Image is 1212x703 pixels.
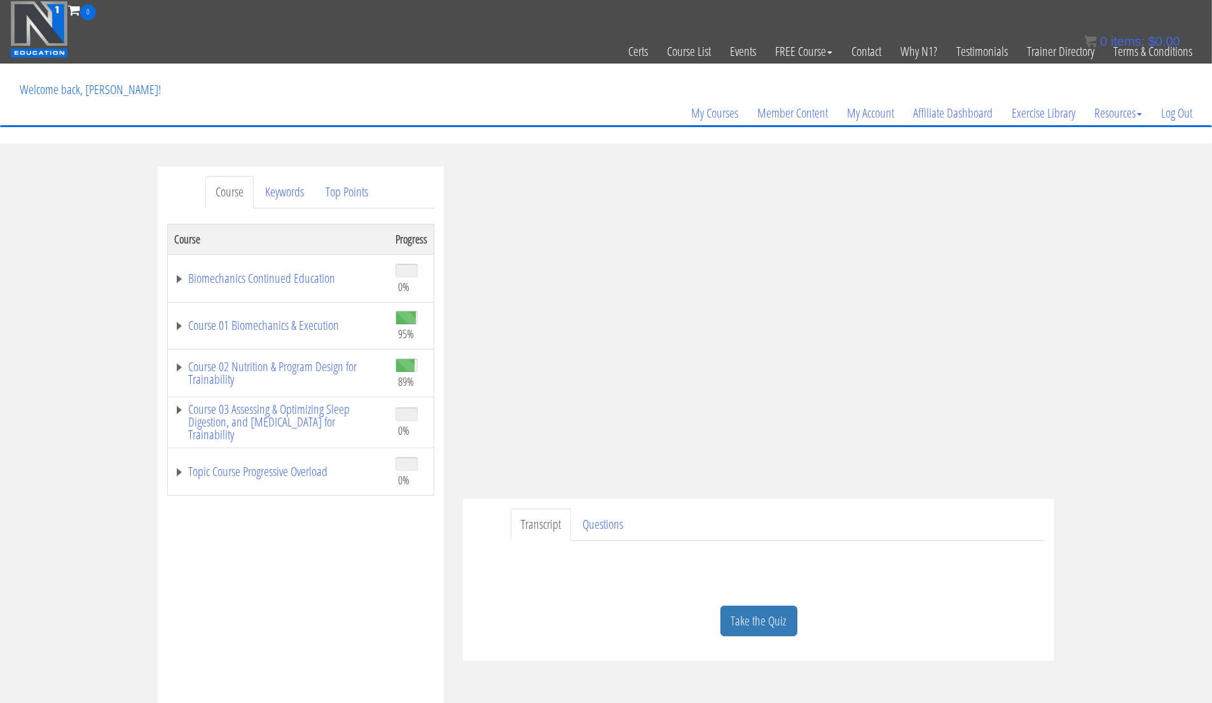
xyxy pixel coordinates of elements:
[1017,20,1104,83] a: Trainer Directory
[658,20,720,83] a: Course List
[748,83,837,144] a: Member Content
[720,606,797,637] a: Take the Quiz
[1084,34,1180,48] a: 0 items: $0.00
[682,83,748,144] a: My Courses
[619,20,658,83] a: Certs
[766,20,842,83] a: FREE Course
[174,319,383,332] a: Course 01 Biomechanics & Execution
[842,20,891,83] a: Contact
[1148,34,1180,48] bdi: 0.00
[174,360,383,386] a: Course 02 Nutrition & Program Design for Trainability
[398,473,410,487] span: 0%
[1002,83,1085,144] a: Exercise Library
[1111,34,1145,48] span: items:
[1100,34,1107,48] span: 0
[315,176,378,208] a: Top Points
[174,403,383,441] a: Course 03 Assessing & Optimizing Sleep Digestion, and [MEDICAL_DATA] for Trainability
[398,374,414,388] span: 89%
[904,83,1002,144] a: Affiliate Dashboard
[1084,35,1097,48] img: icon11.png
[174,465,383,478] a: Topic Course Progressive Overload
[1148,34,1155,48] span: $
[10,1,68,58] img: n1-education
[947,20,1017,83] a: Testimonials
[68,1,96,18] a: 0
[511,508,571,541] a: Transcript
[80,4,96,20] span: 0
[10,64,170,115] p: Welcome back, [PERSON_NAME]!
[168,224,390,254] th: Course
[1152,83,1202,144] a: Log Out
[837,83,904,144] a: My Account
[1104,20,1202,83] a: Terms & Conditions
[255,176,314,208] a: Keywords
[398,423,410,437] span: 0%
[398,280,410,294] span: 0%
[389,224,434,254] th: Progress
[1085,83,1152,144] a: Resources
[205,176,254,208] a: Course
[720,20,766,83] a: Events
[174,272,383,285] a: Biomechanics Continued Education
[398,327,414,341] span: 95%
[891,20,947,83] a: Why N1?
[572,508,633,541] a: Questions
